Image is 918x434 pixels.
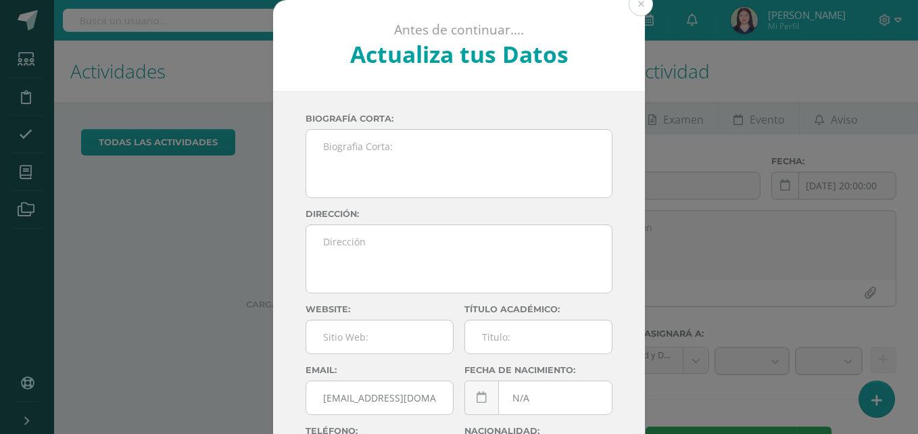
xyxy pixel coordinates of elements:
label: Website: [306,304,454,314]
label: Email: [306,365,454,375]
label: Biografía corta: [306,114,612,124]
input: Sitio Web: [306,320,453,354]
p: Antes de continuar.... [310,22,609,39]
label: Fecha de nacimiento: [464,365,612,375]
label: Dirección: [306,209,612,219]
h2: Actualiza tus Datos [310,39,609,70]
input: Titulo: [465,320,612,354]
input: Correo Electronico: [306,381,453,414]
label: Título académico: [464,304,612,314]
input: Fecha de Nacimiento: [465,381,612,414]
